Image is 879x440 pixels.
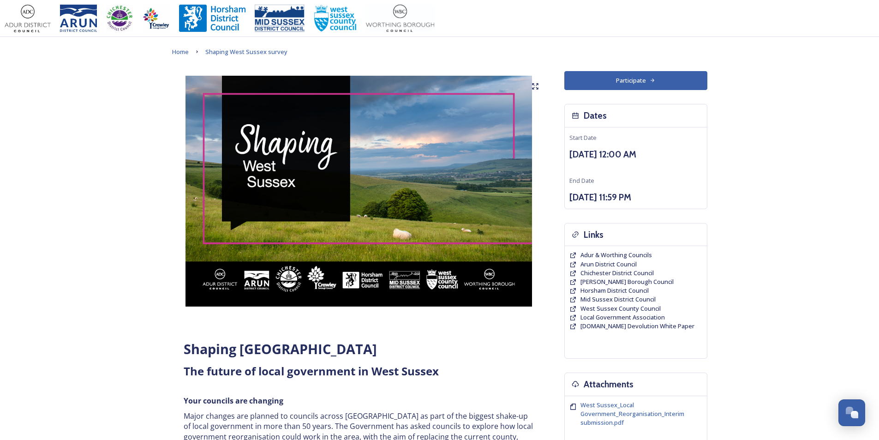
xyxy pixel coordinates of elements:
[179,5,245,32] img: Horsham%20DC%20Logo.jpg
[205,48,287,56] span: Shaping West Sussex survey
[569,148,702,161] h3: [DATE] 12:00 AM
[580,322,694,331] a: [DOMAIN_NAME] Devolution White Paper
[580,313,665,322] a: Local Government Association
[584,228,604,241] h3: Links
[172,46,189,57] a: Home
[106,5,133,32] img: CDC%20Logo%20-%20you%20may%20have%20a%20better%20version.jpg
[314,5,357,32] img: WSCCPos-Spot-25mm.jpg
[580,286,649,295] a: Horsham District Council
[580,269,654,277] a: Chichester District Council
[184,396,283,406] strong: Your councils are changing
[580,295,656,304] a: Mid Sussex District Council
[580,313,665,321] span: Local Government Association
[172,48,189,56] span: Home
[569,176,594,185] span: End Date
[205,46,287,57] a: Shaping West Sussex survey
[564,71,707,90] button: Participate
[580,401,684,427] span: West Sussex_Local Government_Reorganisation_Interim submission.pdf
[580,295,656,303] span: Mid Sussex District Council
[184,340,377,358] strong: Shaping [GEOGRAPHIC_DATA]
[366,5,434,32] img: Worthing_Adur%20%281%29.jpg
[580,277,674,286] a: [PERSON_NAME] Borough Council
[184,363,439,379] strong: The future of local government in West Sussex
[580,304,661,313] span: West Sussex County Council
[580,304,661,313] a: West Sussex County Council
[569,133,597,142] span: Start Date
[584,378,634,391] h3: Attachments
[142,5,170,32] img: Crawley%20BC%20logo.jpg
[5,5,51,32] img: Adur%20logo%20%281%29.jpeg
[838,399,865,426] button: Open Chat
[60,5,97,32] img: Arun%20District%20Council%20logo%20blue%20CMYK.jpg
[580,286,649,295] span: Horsham District Council
[569,191,702,204] h3: [DATE] 11:59 PM
[584,109,607,122] h3: Dates
[255,5,305,32] img: 150ppimsdc%20logo%20blue.png
[580,251,652,259] a: Adur & Worthing Councils
[580,260,637,269] a: Arun District Council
